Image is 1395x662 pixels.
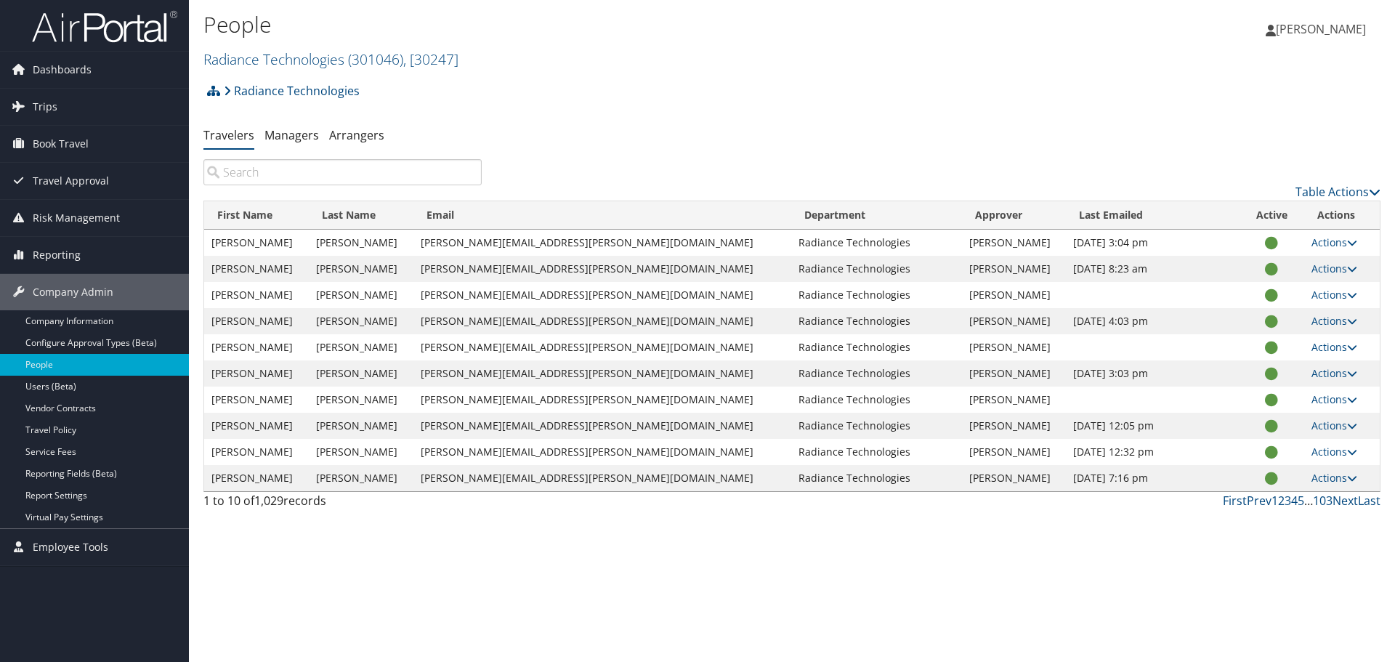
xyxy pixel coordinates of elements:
td: [PERSON_NAME] [204,439,309,465]
td: [PERSON_NAME] [204,256,309,282]
td: [PERSON_NAME] [204,360,309,387]
td: [PERSON_NAME] [204,465,309,491]
td: [PERSON_NAME] [204,334,309,360]
td: [PERSON_NAME] [962,387,1067,413]
td: [PERSON_NAME] [309,282,413,308]
td: Radiance Technologies [791,282,961,308]
a: Actions [1311,445,1357,459]
span: [PERSON_NAME] [1276,21,1366,37]
span: Dashboards [33,52,92,88]
td: Radiance Technologies [791,439,961,465]
td: [PERSON_NAME] [204,413,309,439]
a: Radiance Technologies [224,76,360,105]
td: [PERSON_NAME] [309,334,413,360]
td: [PERSON_NAME] [962,413,1067,439]
td: [PERSON_NAME] [309,387,413,413]
a: First [1223,493,1247,509]
a: Last [1358,493,1380,509]
td: [PERSON_NAME] [309,308,413,334]
th: Last Emailed: activate to sort column ascending [1066,201,1239,230]
td: [PERSON_NAME] [204,308,309,334]
a: 3 [1285,493,1291,509]
td: Radiance Technologies [791,230,961,256]
a: Prev [1247,493,1271,509]
td: [DATE] 4:03 pm [1066,308,1239,334]
td: [DATE] 12:05 pm [1066,413,1239,439]
a: Table Actions [1295,184,1380,200]
td: [PERSON_NAME] [962,465,1067,491]
td: Radiance Technologies [791,308,961,334]
td: [PERSON_NAME][EMAIL_ADDRESS][PERSON_NAME][DOMAIN_NAME] [413,387,792,413]
img: airportal-logo.png [32,9,177,44]
td: [PERSON_NAME] [309,439,413,465]
span: , [ 30247 ] [403,49,458,69]
input: Search [203,159,482,185]
a: Travelers [203,127,254,143]
td: [PERSON_NAME] [962,439,1067,465]
a: 1 [1271,493,1278,509]
td: [PERSON_NAME][EMAIL_ADDRESS][PERSON_NAME][DOMAIN_NAME] [413,334,792,360]
a: 2 [1278,493,1285,509]
a: Actions [1311,288,1357,302]
a: 103 [1313,493,1333,509]
td: [PERSON_NAME] [204,230,309,256]
td: [PERSON_NAME] [204,387,309,413]
td: [PERSON_NAME] [309,230,413,256]
a: Actions [1311,419,1357,432]
td: [PERSON_NAME] [962,334,1067,360]
span: Reporting [33,237,81,273]
td: [PERSON_NAME][EMAIL_ADDRESS][PERSON_NAME][DOMAIN_NAME] [413,308,792,334]
a: Arrangers [329,127,384,143]
td: [PERSON_NAME][EMAIL_ADDRESS][PERSON_NAME][DOMAIN_NAME] [413,465,792,491]
a: 5 [1298,493,1304,509]
a: Next [1333,493,1358,509]
td: [DATE] 12:32 pm [1066,439,1239,465]
a: Actions [1311,262,1357,275]
td: [DATE] 3:04 pm [1066,230,1239,256]
td: [DATE] 8:23 am [1066,256,1239,282]
td: [PERSON_NAME] [962,230,1067,256]
td: Radiance Technologies [791,360,961,387]
td: [PERSON_NAME] [309,256,413,282]
a: Actions [1311,392,1357,406]
td: [PERSON_NAME] [204,282,309,308]
td: [PERSON_NAME] [309,413,413,439]
th: First Name: activate to sort column descending [204,201,309,230]
a: Actions [1311,314,1357,328]
td: [PERSON_NAME][EMAIL_ADDRESS][PERSON_NAME][DOMAIN_NAME] [413,256,792,282]
a: Actions [1311,471,1357,485]
a: Managers [264,127,319,143]
span: Risk Management [33,200,120,236]
td: [PERSON_NAME][EMAIL_ADDRESS][PERSON_NAME][DOMAIN_NAME] [413,230,792,256]
th: Email: activate to sort column ascending [413,201,792,230]
th: Approver [962,201,1067,230]
span: 1,029 [254,493,283,509]
th: Actions [1304,201,1380,230]
td: [DATE] 7:16 pm [1066,465,1239,491]
td: [PERSON_NAME] [309,465,413,491]
td: [PERSON_NAME] [962,256,1067,282]
span: … [1304,493,1313,509]
a: Actions [1311,235,1357,249]
div: 1 to 10 of records [203,492,482,517]
span: Trips [33,89,57,125]
td: [PERSON_NAME][EMAIL_ADDRESS][PERSON_NAME][DOMAIN_NAME] [413,282,792,308]
td: Radiance Technologies [791,387,961,413]
td: [PERSON_NAME][EMAIL_ADDRESS][PERSON_NAME][DOMAIN_NAME] [413,439,792,465]
th: Last Name: activate to sort column ascending [309,201,413,230]
a: Radiance Technologies [203,49,458,69]
span: ( 301046 ) [348,49,403,69]
a: Actions [1311,366,1357,380]
td: [PERSON_NAME] [962,282,1067,308]
th: Department: activate to sort column ascending [791,201,961,230]
td: [PERSON_NAME] [962,360,1067,387]
td: [PERSON_NAME][EMAIL_ADDRESS][PERSON_NAME][DOMAIN_NAME] [413,413,792,439]
span: Company Admin [33,274,113,310]
td: Radiance Technologies [791,334,961,360]
td: Radiance Technologies [791,256,961,282]
a: Actions [1311,340,1357,354]
span: Book Travel [33,126,89,162]
th: Active: activate to sort column ascending [1239,201,1304,230]
td: [PERSON_NAME] [309,360,413,387]
a: [PERSON_NAME] [1266,7,1380,51]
